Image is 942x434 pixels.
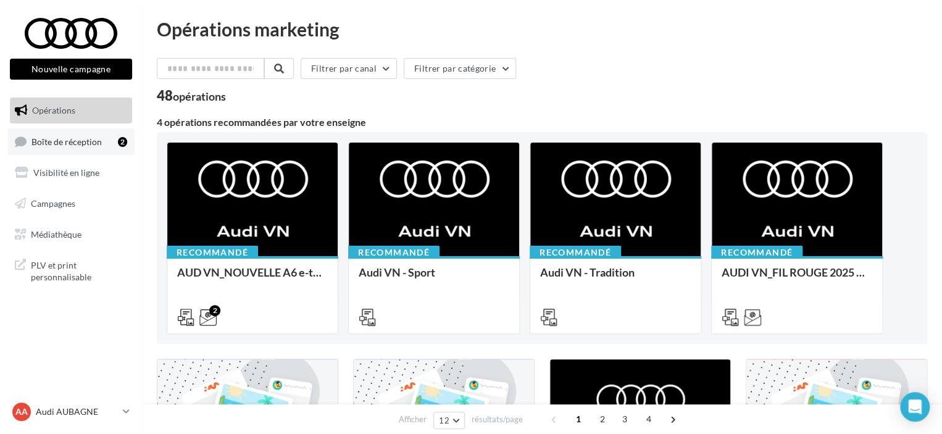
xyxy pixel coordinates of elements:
[15,406,28,418] span: AA
[7,191,135,217] a: Campagnes
[722,266,872,291] div: AUDI VN_FIL ROUGE 2025 - A1, Q2, Q3, Q5 et Q4 e-tron
[157,117,927,127] div: 4 opérations recommandées par votre enseigne
[404,58,516,79] button: Filtrer par catégorie
[36,406,118,418] p: Audi AUBAGNE
[900,392,930,422] div: Open Intercom Messenger
[348,246,440,259] div: Recommandé
[7,98,135,123] a: Opérations
[399,414,427,425] span: Afficher
[359,266,509,291] div: Audi VN - Sport
[33,167,99,178] span: Visibilité en ligne
[157,89,226,102] div: 48
[32,105,75,115] span: Opérations
[540,266,691,291] div: Audi VN - Tradition
[10,400,132,424] a: AA Audi AUBAGNE
[593,409,612,429] span: 2
[118,137,127,147] div: 2
[711,246,802,259] div: Recommandé
[31,198,75,209] span: Campagnes
[639,409,659,429] span: 4
[157,20,927,38] div: Opérations marketing
[31,257,127,283] span: PLV et print personnalisable
[569,409,588,429] span: 1
[301,58,397,79] button: Filtrer par canal
[173,91,226,102] div: opérations
[10,59,132,80] button: Nouvelle campagne
[7,128,135,155] a: Boîte de réception2
[530,246,621,259] div: Recommandé
[209,305,220,316] div: 2
[31,136,102,146] span: Boîte de réception
[7,222,135,248] a: Médiathèque
[7,252,135,288] a: PLV et print personnalisable
[31,228,81,239] span: Médiathèque
[615,409,635,429] span: 3
[433,412,465,429] button: 12
[472,414,523,425] span: résultats/page
[7,160,135,186] a: Visibilité en ligne
[177,266,328,291] div: AUD VN_NOUVELLE A6 e-tron
[439,415,449,425] span: 12
[167,246,258,259] div: Recommandé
